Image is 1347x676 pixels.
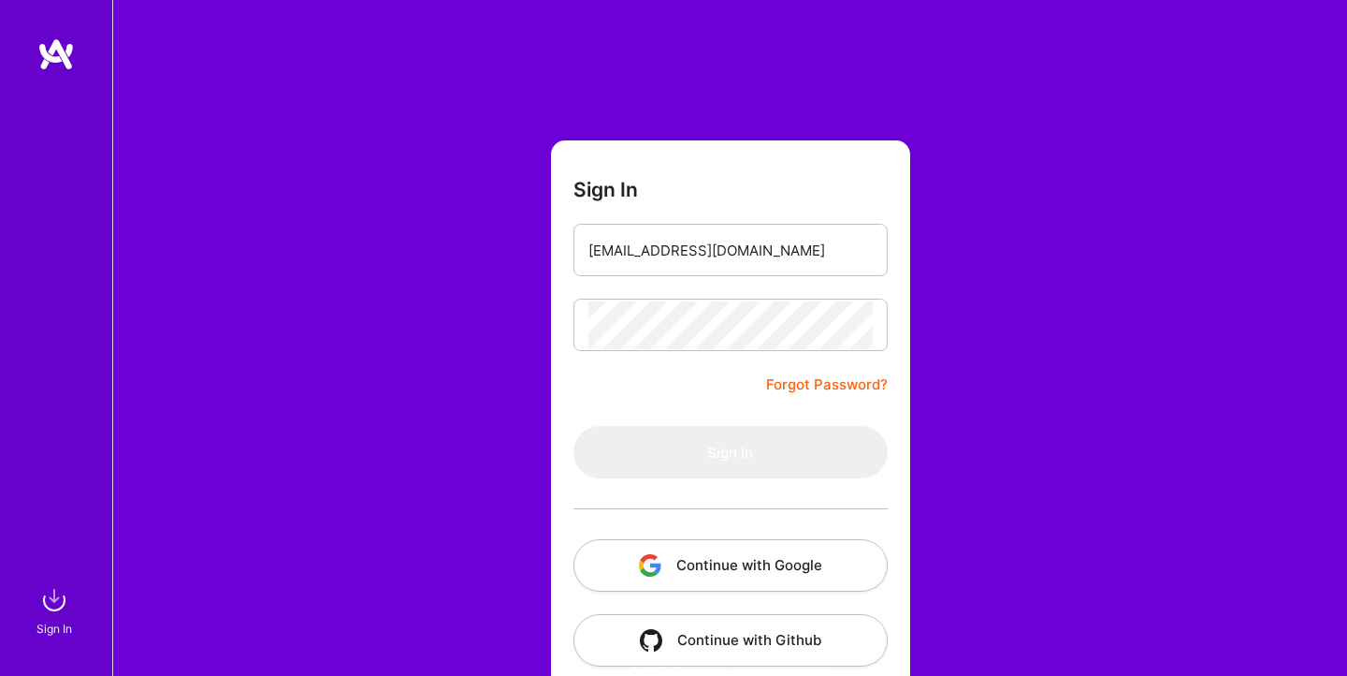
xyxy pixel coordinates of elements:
[848,239,871,261] keeper-lock: Open Keeper Popup
[588,227,873,274] input: Email...
[39,581,73,639] a: sign inSign In
[640,629,662,652] img: icon
[573,178,638,201] h3: Sign In
[573,614,888,667] button: Continue with Github
[37,37,75,71] img: logo
[573,539,888,592] button: Continue with Google
[573,426,888,478] button: Sign In
[36,619,72,639] div: Sign In
[36,581,73,619] img: sign in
